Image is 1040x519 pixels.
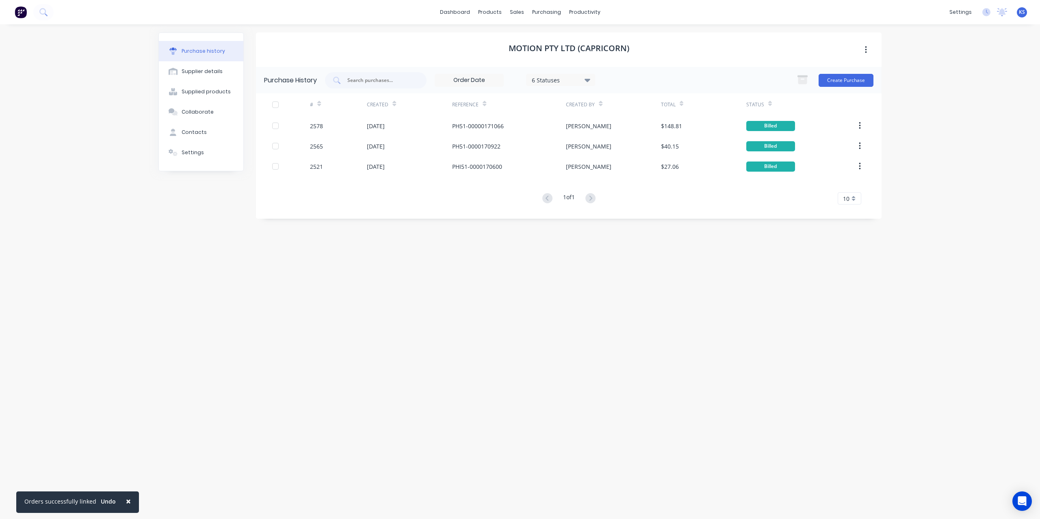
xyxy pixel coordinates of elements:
[367,101,388,108] div: Created
[310,101,313,108] div: #
[566,142,611,151] div: [PERSON_NAME]
[182,129,207,136] div: Contacts
[159,142,243,163] button: Settings
[159,41,243,61] button: Purchase history
[367,142,385,151] div: [DATE]
[566,162,611,171] div: [PERSON_NAME]
[661,142,679,151] div: $40.15
[182,149,204,156] div: Settings
[159,61,243,82] button: Supplier details
[532,75,590,84] div: 6 Statuses
[159,122,243,142] button: Contacts
[746,101,764,108] div: Status
[118,491,139,511] button: Close
[843,194,849,203] span: 10
[310,162,323,171] div: 2521
[746,141,795,151] div: Billed
[746,121,795,131] div: Billed
[819,74,873,87] button: Create Purchase
[1019,9,1025,16] span: KS
[506,6,528,18] div: sales
[528,6,565,18] div: purchasing
[126,495,131,507] span: ×
[310,142,323,151] div: 2565
[182,47,225,55] div: Purchase history
[159,82,243,102] button: Supplied products
[509,43,629,53] h1: Motion Pty Ltd (Capricorn)
[182,68,223,75] div: Supplier details
[182,108,214,116] div: Collaborate
[474,6,506,18] div: products
[945,6,976,18] div: settings
[746,162,795,172] div: Billed
[563,193,575,205] div: 1 of 1
[159,102,243,122] button: Collaborate
[452,162,502,171] div: PHI51-0000170600
[566,101,595,108] div: Created By
[661,101,676,108] div: Total
[435,74,503,86] input: Order Date
[15,6,27,18] img: Factory
[310,122,323,130] div: 2578
[367,122,385,130] div: [DATE]
[264,75,317,85] div: Purchase History
[452,142,500,151] div: PH51-0000170922
[566,122,611,130] div: [PERSON_NAME]
[347,76,414,84] input: Search purchases...
[452,122,504,130] div: PH51-00000171066
[661,162,679,171] div: $27.06
[1012,491,1032,511] div: Open Intercom Messenger
[96,495,120,508] button: Undo
[661,122,682,130] div: $148.81
[367,162,385,171] div: [DATE]
[24,497,96,506] div: Orders successfully linked
[565,6,604,18] div: productivity
[452,101,479,108] div: Reference
[182,88,231,95] div: Supplied products
[436,6,474,18] a: dashboard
